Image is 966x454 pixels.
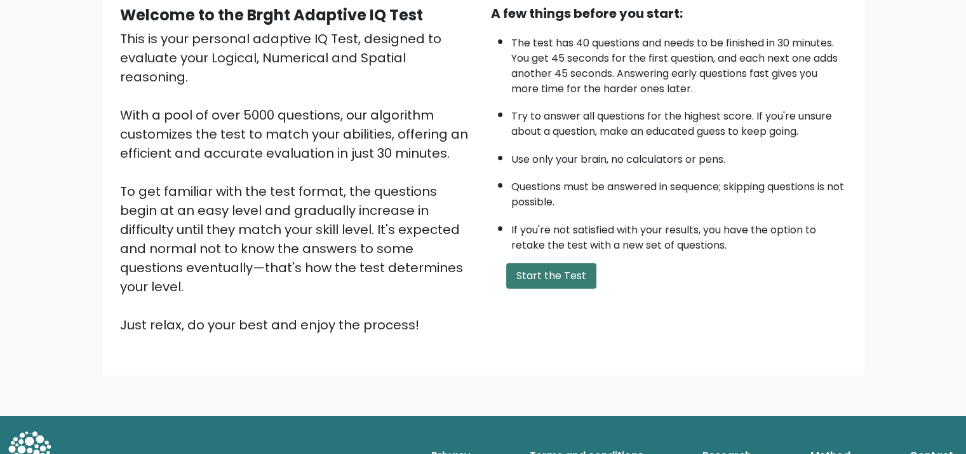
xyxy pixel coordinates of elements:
[511,216,847,253] li: If you're not satisfied with your results, you have the option to retake the test with a new set ...
[511,29,847,97] li: The test has 40 questions and needs to be finished in 30 minutes. You get 45 seconds for the firs...
[491,4,847,23] div: A few things before you start:
[120,29,476,334] div: This is your personal adaptive IQ Test, designed to evaluate your Logical, Numerical and Spatial ...
[506,263,596,289] button: Start the Test
[120,4,423,25] b: Welcome to the Brght Adaptive IQ Test
[511,102,847,139] li: Try to answer all questions for the highest score. If you're unsure about a question, make an edu...
[511,146,847,167] li: Use only your brain, no calculators or pens.
[511,173,847,210] li: Questions must be answered in sequence; skipping questions is not possible.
